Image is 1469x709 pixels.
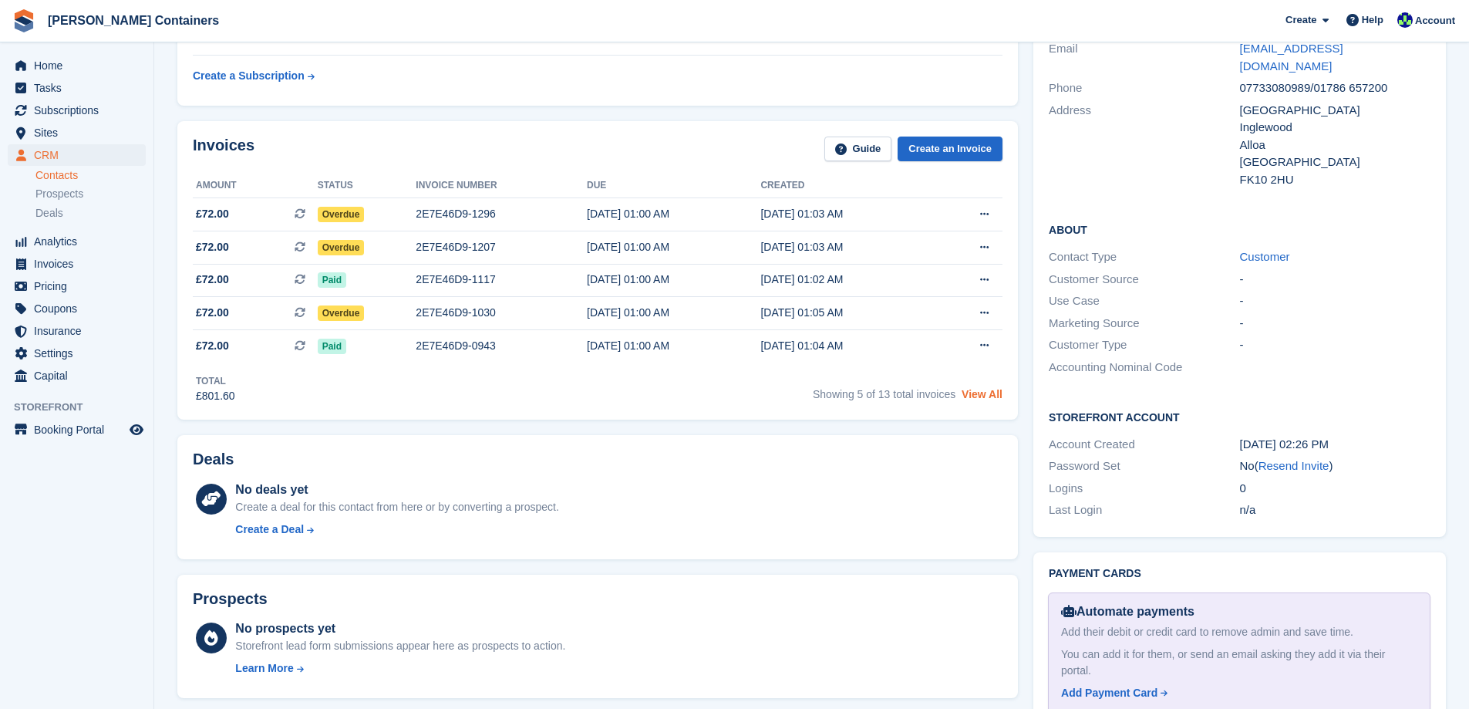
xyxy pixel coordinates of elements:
a: Contacts [35,168,146,183]
a: Resend Invite [1258,459,1329,472]
span: Account [1415,13,1455,29]
a: menu [8,55,146,76]
th: Created [760,174,934,198]
div: Add Payment Card [1061,685,1157,701]
img: Audra Whitelaw [1397,12,1413,28]
span: Pricing [34,275,126,297]
span: Home [34,55,126,76]
a: Add Payment Card [1061,685,1411,701]
span: Booking Portal [34,419,126,441]
span: Paid [318,339,346,354]
span: Insurance [34,320,126,342]
div: 2E7E46D9-1207 [416,239,587,255]
span: CRM [34,144,126,166]
th: Invoice number [416,174,587,198]
span: Paid [318,272,346,288]
a: menu [8,320,146,342]
a: Create a Subscription [193,62,315,90]
span: Overdue [318,306,365,321]
span: Create [1285,12,1316,28]
div: 2E7E46D9-1296 [416,206,587,222]
div: [DATE] 01:00 AM [587,272,760,288]
div: Customer Source [1049,271,1239,289]
div: 2E7E46D9-1117 [416,272,587,288]
a: Create an Invoice [898,137,1002,162]
a: menu [8,253,146,275]
div: You can add it for them, or send an email asking they add it via their portal. [1061,647,1417,679]
a: menu [8,343,146,364]
div: - [1240,271,1430,289]
div: Use Case [1049,292,1239,310]
div: Inglewood [1240,119,1430,137]
div: [DATE] 01:00 AM [587,239,760,255]
div: n/a [1240,501,1430,519]
div: FK10 2HU [1240,171,1430,189]
span: £72.00 [196,206,229,222]
div: 0 [1240,480,1430,498]
span: Help [1362,12,1383,28]
span: Invoices [34,253,126,275]
div: Create a Deal [235,522,304,538]
div: Add their debit or credit card to remove admin and save time. [1061,624,1417,640]
div: Last Login [1049,501,1239,519]
div: Automate payments [1061,603,1417,621]
span: Analytics [34,231,126,252]
span: £72.00 [196,305,229,321]
a: Customer [1240,250,1290,263]
div: 2E7E46D9-0943 [416,338,587,354]
a: menu [8,77,146,99]
div: Customer Type [1049,336,1239,354]
h2: Payment cards [1049,568,1430,580]
div: Logins [1049,480,1239,498]
div: No [1240,457,1430,475]
div: Address [1049,102,1239,189]
div: Email [1049,40,1239,75]
a: Learn More [235,660,565,677]
div: - [1240,292,1430,310]
div: [DATE] 01:03 AM [760,239,934,255]
span: £72.00 [196,239,229,255]
a: Prospects [35,186,146,202]
a: menu [8,144,146,166]
div: £801.60 [196,388,235,404]
div: Marketing Source [1049,315,1239,333]
a: [EMAIL_ADDRESS][DOMAIN_NAME] [1240,42,1343,73]
th: Status [318,174,416,198]
span: Prospects [35,187,83,201]
div: Contact Type [1049,248,1239,266]
div: [DATE] 01:00 AM [587,206,760,222]
div: Account Created [1049,436,1239,454]
div: No deals yet [235,481,558,499]
a: menu [8,275,146,297]
div: Phone [1049,79,1239,97]
a: menu [8,231,146,252]
span: £72.00 [196,338,229,354]
th: Amount [193,174,318,198]
span: Settings [34,343,126,364]
a: menu [8,100,146,121]
span: Capital [34,365,126,387]
img: stora-icon-8386f47178a22dfd0bd8f6a31ec36ba5ce8667c1dd55bd0f319d3a0aa187defe.svg [12,9,35,32]
span: Tasks [34,77,126,99]
a: menu [8,298,146,319]
div: - [1240,336,1430,354]
th: Due [587,174,760,198]
div: [DATE] 01:05 AM [760,305,934,321]
h2: About [1049,221,1430,237]
div: [DATE] 01:00 AM [587,338,760,354]
h2: Storefront Account [1049,409,1430,424]
div: 07733080989/01786 657200 [1240,79,1430,97]
span: Overdue [318,207,365,222]
a: View All [962,388,1002,400]
div: No prospects yet [235,620,565,638]
span: ( ) [1255,459,1333,472]
a: [PERSON_NAME] Containers [42,8,225,33]
span: Coupons [34,298,126,319]
div: [DATE] 01:00 AM [587,305,760,321]
a: Create a Deal [235,522,558,538]
a: menu [8,419,146,441]
span: £72.00 [196,272,229,288]
div: Accounting Nominal Code [1049,359,1239,376]
a: Deals [35,205,146,221]
div: [GEOGRAPHIC_DATA] [1240,102,1430,120]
